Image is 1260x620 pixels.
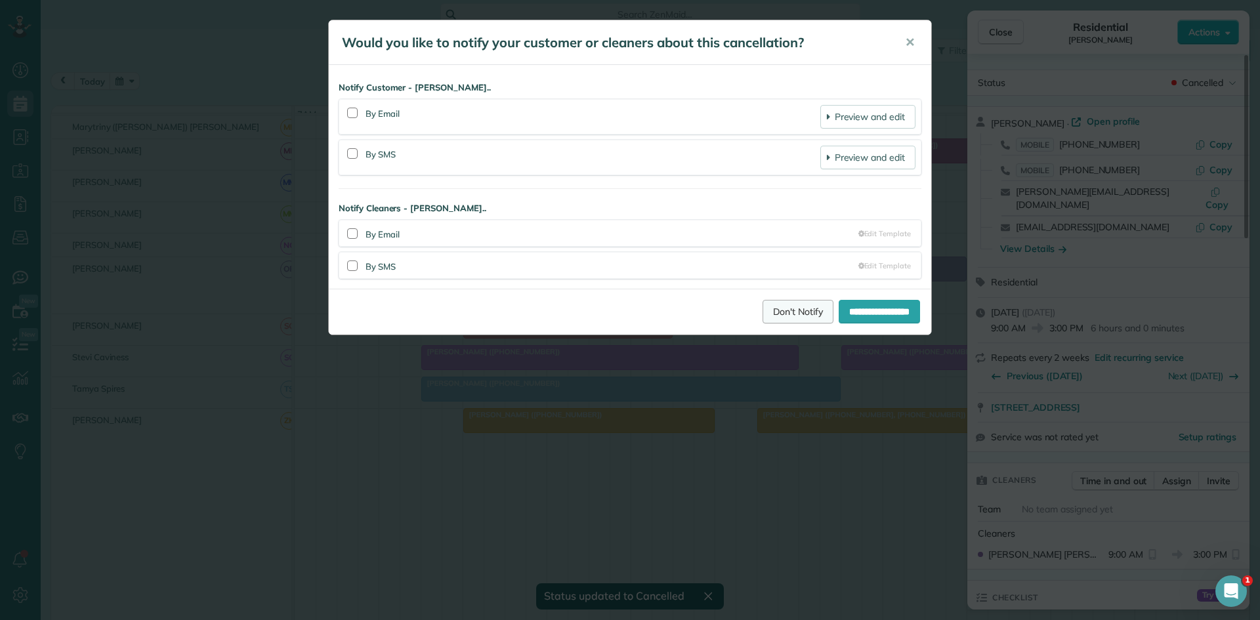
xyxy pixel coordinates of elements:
[820,105,915,129] a: Preview and edit
[1242,575,1253,586] span: 1
[366,226,858,241] div: By Email
[858,228,911,239] a: Edit Template
[905,35,915,50] span: ✕
[366,146,820,169] div: By SMS
[763,300,833,323] a: Don't Notify
[342,33,887,52] h5: Would you like to notify your customer or cleaners about this cancellation?
[366,105,820,129] div: By Email
[820,146,915,169] a: Preview and edit
[366,258,858,273] div: By SMS
[1215,575,1247,607] iframe: Intercom live chat
[339,81,921,94] strong: Notify Customer - [PERSON_NAME]..
[858,260,911,271] a: Edit Template
[339,202,921,215] strong: Notify Cleaners - [PERSON_NAME]..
